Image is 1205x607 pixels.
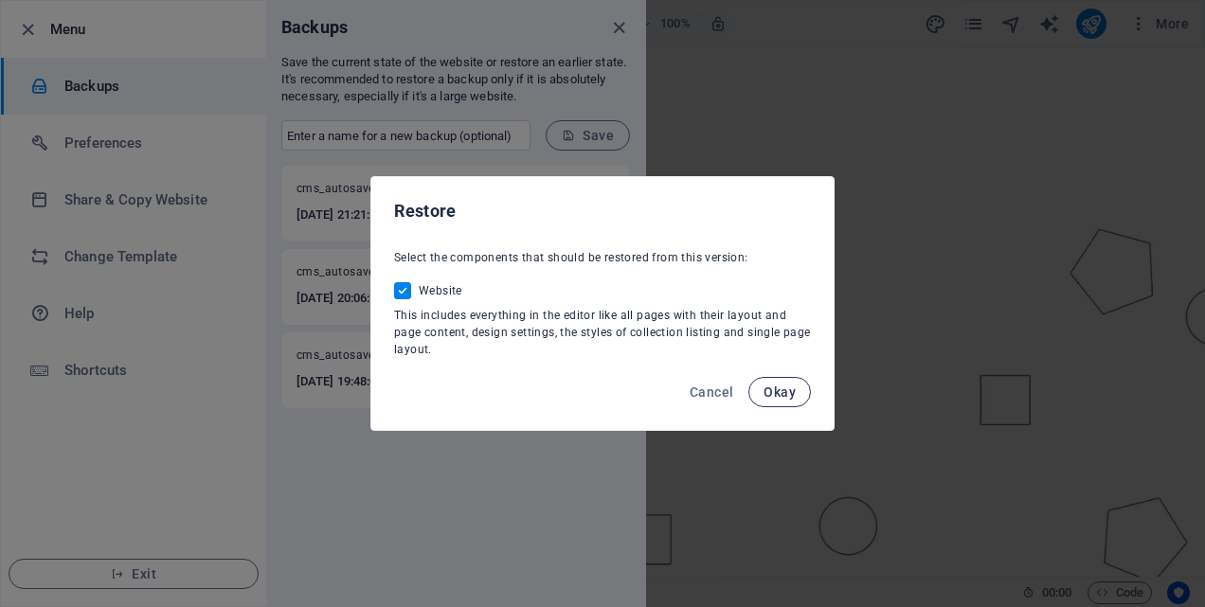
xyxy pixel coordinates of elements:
span: This includes everything in the editor like all pages with their layout and page content, design ... [394,309,811,356]
h2: Restore [394,200,811,223]
span: Select the components that should be restored from this version: [394,251,748,264]
span: Okay [764,384,796,400]
span: Website [419,283,462,298]
button: Cancel [682,377,741,407]
button: Okay [748,377,811,407]
span: Cancel [690,384,733,400]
